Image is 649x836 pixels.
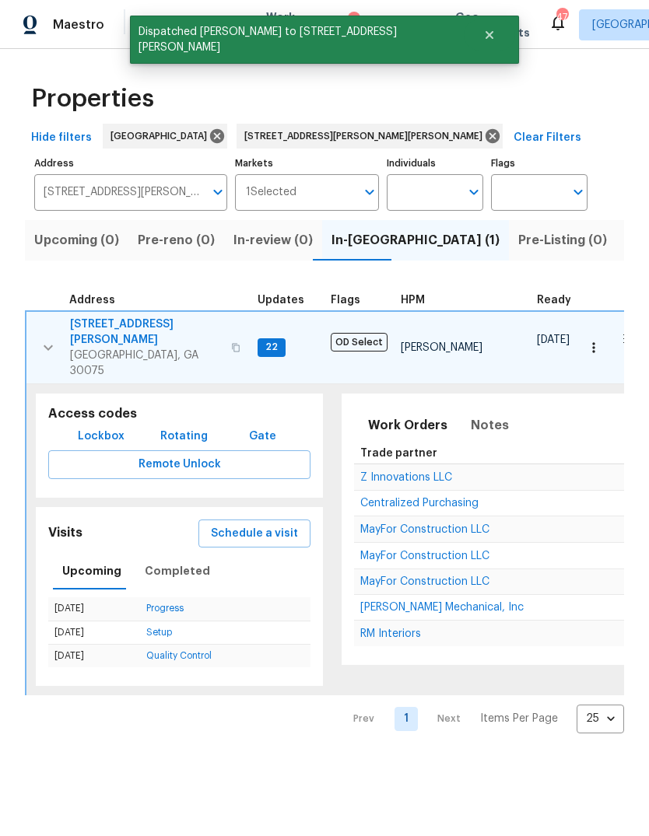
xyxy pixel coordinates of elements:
button: Open [567,181,589,203]
label: Address [34,159,227,168]
button: Close [464,19,515,51]
div: 1 [348,12,360,27]
span: In-review (0) [233,229,313,251]
div: 25 [577,698,624,739]
span: In-[GEOGRAPHIC_DATA] (1) [332,229,500,251]
span: MayFor Construction LLC [360,524,489,535]
button: Open [463,181,485,203]
a: Progress [146,603,184,613]
button: Remote Unlock [48,450,310,479]
td: [DATE] [48,621,140,644]
span: [DATE] [537,334,570,345]
span: [PERSON_NAME] [401,342,482,353]
span: Properties [31,91,154,107]
div: [STREET_ADDRESS][PERSON_NAME][PERSON_NAME] [237,124,503,149]
a: MayFor Construction LLC [360,551,489,561]
span: Lockbox [78,427,125,446]
h5: Access codes [48,406,310,422]
a: Quality Control [146,651,212,660]
span: Geo Assignments [455,9,530,40]
span: Completed [145,561,210,581]
button: Clear Filters [507,124,588,152]
span: [GEOGRAPHIC_DATA], GA 30075 [70,348,222,379]
span: Notes [471,415,509,436]
h5: Visits [48,525,82,541]
span: 1 Selected [246,186,296,199]
button: Lockbox [72,422,131,451]
span: Remote Unlock [61,455,298,474]
div: [GEOGRAPHIC_DATA] [103,124,227,149]
button: Rotating [154,422,214,451]
button: Schedule a visit [198,519,310,548]
td: [DATE] [48,644,140,667]
label: Flags [491,159,588,168]
span: Maestro [53,17,104,33]
span: [GEOGRAPHIC_DATA] [111,128,213,144]
button: Hide filters [25,124,98,152]
span: Hide filters [31,128,92,148]
td: [DATE] [48,597,140,621]
span: RM Interiors [360,628,421,639]
button: Open [207,181,229,203]
nav: Pagination Navigation [339,705,624,733]
a: Setup [146,628,172,637]
span: Pre-Listing (0) [518,229,607,251]
button: Open [359,181,381,203]
span: Upcoming [62,561,121,581]
span: [STREET_ADDRESS][PERSON_NAME][PERSON_NAME] [244,128,489,144]
a: MayFor Construction LLC [360,525,489,534]
a: RM Interiors [360,629,421,638]
span: Upcoming (0) [34,229,119,251]
span: Address [69,295,115,306]
p: Items Per Page [480,711,558,726]
span: Pre-reno (0) [138,229,215,251]
span: Rotating [160,427,208,446]
span: Clear Filters [514,128,581,148]
span: [PERSON_NAME] Mechanical, Inc [360,602,524,613]
span: MayFor Construction LLC [360,551,489,561]
span: Dispatched [PERSON_NAME] to [STREET_ADDRESS][PERSON_NAME] [130,16,464,64]
label: Markets [235,159,380,168]
a: [PERSON_NAME] Mechanical, Inc [360,603,524,612]
div: Earliest renovation start date (first business day after COE or Checkout) [537,295,585,306]
span: [STREET_ADDRESS][PERSON_NAME] [70,317,222,348]
a: Goto page 1 [395,707,418,731]
span: MayFor Construction LLC [360,576,489,587]
span: Schedule a visit [211,524,298,544]
span: Ready [537,295,571,306]
span: Work Orders [266,9,306,40]
div: 47 [556,9,567,25]
label: Individuals [387,159,483,168]
a: MayFor Construction LLC [360,577,489,586]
